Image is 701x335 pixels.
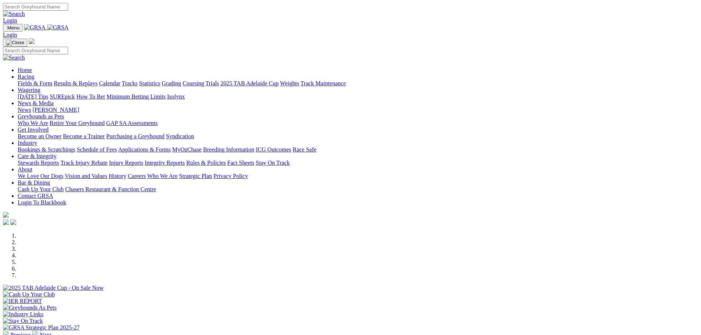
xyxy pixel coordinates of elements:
a: Integrity Reports [145,160,185,166]
img: logo-grsa-white.png [3,212,9,218]
img: Search [3,54,25,61]
a: How To Bet [77,93,105,100]
a: Results & Replays [54,80,98,86]
a: Privacy Policy [213,173,248,179]
img: GRSA Strategic Plan 2025-27 [3,324,79,331]
a: Statistics [139,80,160,86]
a: Bar & Dining [18,179,50,186]
a: Fact Sheets [227,160,254,166]
img: Close [6,40,24,46]
div: Bar & Dining [18,186,698,193]
button: Toggle navigation [3,24,22,32]
a: Trials [205,80,219,86]
img: Industry Links [3,311,43,318]
a: Minimum Betting Limits [106,93,166,100]
a: ICG Outcomes [256,146,291,153]
a: [DATE] Tips [18,93,48,100]
a: SUREpick [50,93,75,100]
a: Who We Are [18,120,48,126]
a: Injury Reports [109,160,143,166]
a: Become an Owner [18,133,61,139]
a: Vision and Values [65,173,107,179]
a: 2025 TAB Adelaide Cup [220,80,279,86]
div: Racing [18,80,698,87]
a: Track Injury Rebate [60,160,107,166]
a: Race Safe [293,146,316,153]
a: Login [3,32,17,38]
a: Track Maintenance [301,80,346,86]
a: Wagering [18,87,40,93]
a: About [18,166,32,172]
a: Fields & Form [18,80,52,86]
a: Coursing [183,80,204,86]
a: Calendar [99,80,120,86]
a: Who We Are [147,173,178,179]
button: Toggle navigation [3,39,27,47]
a: Stay On Track [256,160,290,166]
a: Cash Up Your Club [18,186,64,192]
img: GRSA [47,24,69,31]
a: MyOzChase [172,146,202,153]
input: Search [3,3,68,11]
a: Retire Your Greyhound [50,120,105,126]
a: [PERSON_NAME] [32,107,79,113]
a: Isolynx [167,93,185,100]
a: Get Involved [18,126,49,133]
a: We Love Our Dogs [18,173,63,179]
img: logo-grsa-white.png [29,38,35,44]
img: Stay On Track [3,318,43,324]
a: Rules & Policies [186,160,226,166]
img: Search [3,11,25,17]
a: Care & Integrity [18,153,57,159]
a: Strategic Plan [179,173,212,179]
a: Purchasing a Greyhound [106,133,164,139]
a: News & Media [18,100,54,106]
a: Industry [18,140,37,146]
a: Racing [18,74,34,80]
div: Wagering [18,93,698,100]
a: History [109,173,126,179]
img: GRSA [24,24,46,31]
a: GAP SA Assessments [106,120,158,126]
a: Chasers Restaurant & Function Centre [65,186,156,192]
div: Get Involved [18,133,698,140]
img: Cash Up Your Club [3,291,55,298]
a: Applications & Forms [118,146,171,153]
a: Breeding Information [203,146,254,153]
div: About [18,173,698,179]
img: twitter.svg [10,219,16,225]
a: Weights [280,80,299,86]
div: News & Media [18,107,698,113]
a: Home [18,67,32,73]
input: Search [3,47,68,54]
a: Greyhounds as Pets [18,113,64,120]
a: Login To Blackbook [18,199,66,206]
span: Menu [7,25,20,31]
a: Grading [162,80,181,86]
a: Bookings & Scratchings [18,146,75,153]
a: Schedule of Fees [77,146,117,153]
a: Become a Trainer [63,133,105,139]
a: Stewards Reports [18,160,59,166]
img: Greyhounds As Pets [3,304,57,311]
a: Login [3,17,17,24]
a: Careers [128,173,146,179]
div: Care & Integrity [18,160,698,166]
div: Greyhounds as Pets [18,120,698,126]
img: IER REPORT [3,298,42,304]
div: Industry [18,146,698,153]
a: Syndication [166,133,194,139]
a: News [18,107,31,113]
img: 2025 TAB Adelaide Cup - On Sale Now [3,285,104,291]
img: facebook.svg [3,219,9,225]
a: Contact GRSA [18,193,53,199]
a: Tracks [122,80,138,86]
